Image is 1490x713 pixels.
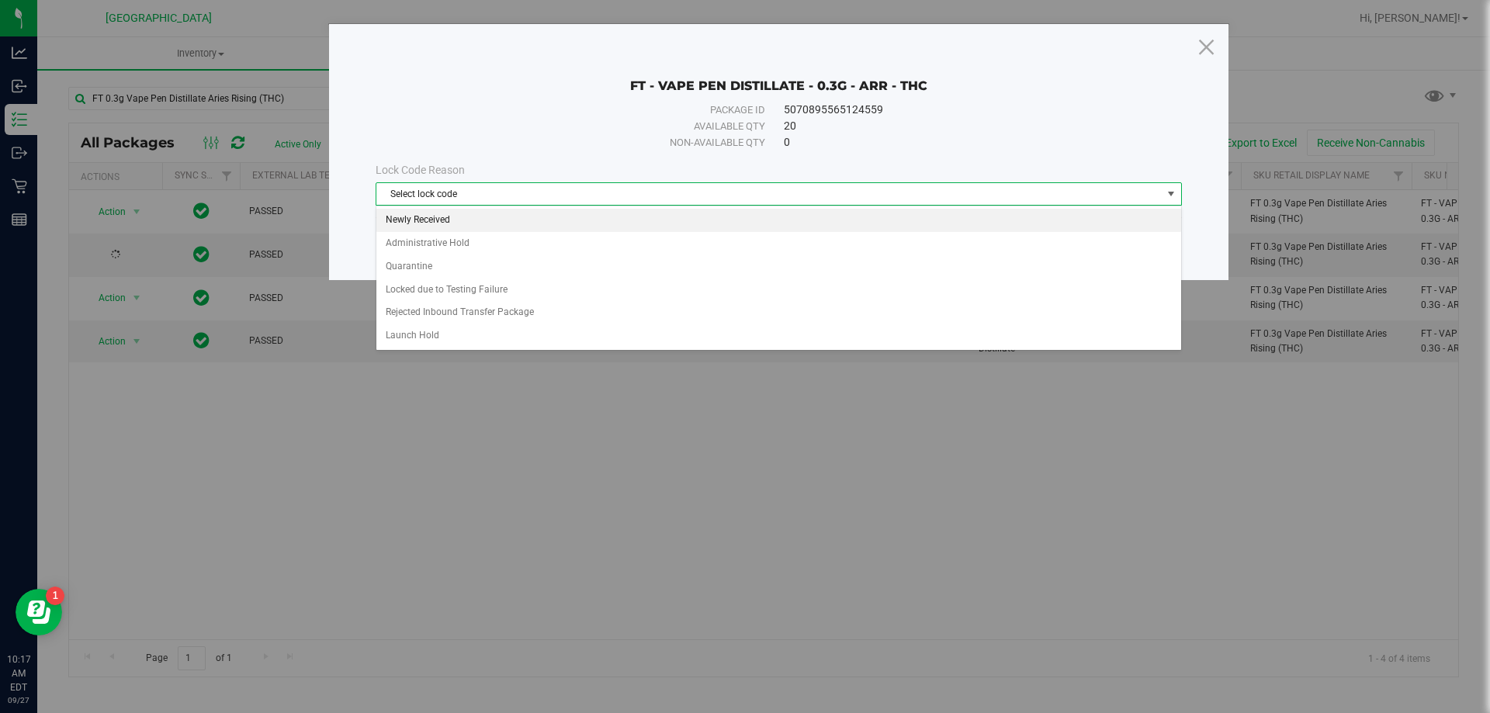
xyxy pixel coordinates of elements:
div: 0 [784,134,1147,151]
li: Quarantine [376,255,1181,279]
li: Administrative Hold [376,232,1181,255]
li: Newly Received [376,209,1181,232]
div: 20 [784,118,1147,134]
div: Available qty [411,119,765,134]
div: FT - VAPE PEN DISTILLATE - 0.3G - ARR - THC [376,55,1182,94]
li: Locked due to Testing Failure [376,279,1181,302]
span: Lock Code Reason [376,164,465,176]
div: 5070895565124559 [784,102,1147,118]
span: select [1162,183,1181,205]
iframe: Resource center unread badge [46,587,64,605]
span: Select lock code [376,183,1162,205]
li: Rejected Inbound Transfer Package [376,301,1181,324]
li: Launch Hold [376,324,1181,348]
iframe: Resource center [16,589,62,635]
div: Package ID [411,102,765,118]
div: Non-available qty [411,135,765,151]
